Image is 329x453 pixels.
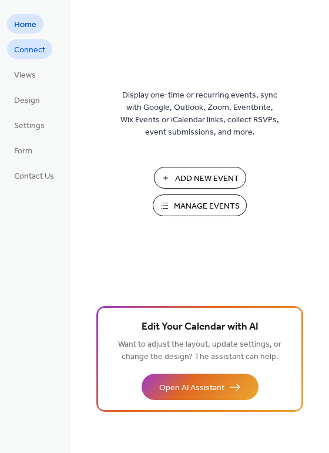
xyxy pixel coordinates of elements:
button: Open AI Assistant [142,374,258,400]
span: Add New Event [175,173,239,185]
a: Form [7,140,39,160]
span: Settings [14,120,45,132]
a: Settings [7,115,52,135]
button: Add New Event [154,167,246,189]
span: Edit Your Calendar with AI [142,319,258,335]
a: Home [7,14,43,33]
span: Contact Us [14,170,54,183]
span: Form [14,145,32,157]
a: Views [7,65,43,84]
button: Manage Events [153,194,247,216]
span: Views [14,69,36,82]
a: Design [7,90,47,109]
span: Design [14,95,40,107]
a: Connect [7,39,52,59]
span: Manage Events [174,200,240,213]
a: Contact Us [7,166,61,185]
span: Home [14,19,36,31]
span: Display one-time or recurring events, sync with Google, Outlook, Zoom, Eventbrite, Wix Events or ... [120,89,279,139]
span: Want to adjust the layout, update settings, or change the design? The assistant can help. [118,337,281,365]
span: Open AI Assistant [159,382,224,394]
span: Connect [14,44,45,56]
